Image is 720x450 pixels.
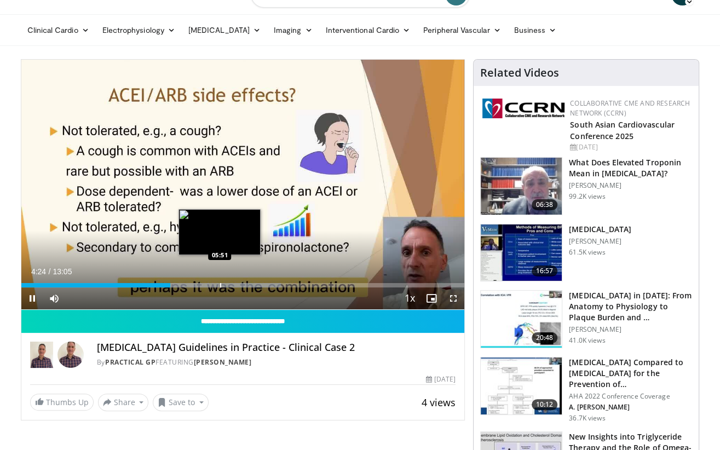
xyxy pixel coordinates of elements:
[30,342,53,368] img: Practical GP
[481,357,562,414] img: 7c0f9b53-1609-4588-8498-7cac8464d722.150x105_q85_crop-smart_upscale.jpg
[480,357,692,423] a: 10:12 [MEDICAL_DATA] Compared to [MEDICAL_DATA] for the Prevention of… AHA 2022 Conference Covera...
[30,394,94,411] a: Thumbs Up
[442,287,464,309] button: Fullscreen
[569,325,692,334] p: [PERSON_NAME]
[532,199,558,210] span: 06:38
[178,209,261,255] img: image.jpeg
[96,19,182,41] a: Electrophysiology
[182,19,267,41] a: [MEDICAL_DATA]
[53,267,72,276] span: 13:05
[21,19,96,41] a: Clinical Cardio
[569,157,692,179] h3: What Does Elevated Troponin Mean in [MEDICAL_DATA]?
[98,394,149,411] button: Share
[153,394,209,411] button: Save to
[319,19,417,41] a: Interventional Cardio
[21,60,465,310] video-js: Video Player
[569,290,692,323] h3: [MEDICAL_DATA] in [DATE]: From Anatomy to Physiology to Plaque Burden and …
[569,357,692,390] h3: [MEDICAL_DATA] Compared to [MEDICAL_DATA] for the Prevention of…
[569,392,692,401] p: AHA 2022 Conference Coverage
[105,357,155,367] a: Practical GP
[569,403,692,412] p: A. [PERSON_NAME]
[569,224,631,235] h3: [MEDICAL_DATA]
[421,287,442,309] button: Enable picture-in-picture mode
[532,399,558,410] span: 10:12
[569,237,631,246] p: [PERSON_NAME]
[532,266,558,276] span: 16:57
[417,19,507,41] a: Peripheral Vascular
[481,158,562,215] img: 98daf78a-1d22-4ebe-927e-10afe95ffd94.150x105_q85_crop-smart_upscale.jpg
[43,287,65,309] button: Mute
[570,99,690,118] a: Collaborative CME and Research Network (CCRN)
[267,19,319,41] a: Imaging
[480,157,692,215] a: 06:38 What Does Elevated Troponin Mean in [MEDICAL_DATA]? [PERSON_NAME] 99.2K views
[481,224,562,281] img: a92b9a22-396b-4790-a2bb-5028b5f4e720.150x105_q85_crop-smart_upscale.jpg
[49,267,51,276] span: /
[481,291,562,348] img: 823da73b-7a00-425d-bb7f-45c8b03b10c3.150x105_q85_crop-smart_upscale.jpg
[569,336,605,345] p: 41.0K views
[426,374,456,384] div: [DATE]
[97,342,456,354] h4: [MEDICAL_DATA] Guidelines in Practice - Clinical Case 2
[508,19,563,41] a: Business
[193,357,251,367] a: [PERSON_NAME]
[480,66,559,79] h4: Related Videos
[569,192,605,201] p: 99.2K views
[482,99,565,118] img: a04ee3ba-8487-4636-b0fb-5e8d268f3737.png.150x105_q85_autocrop_double_scale_upscale_version-0.2.png
[570,119,675,141] a: South Asian Cardiovascular Conference 2025
[57,342,84,368] img: Avatar
[569,414,605,423] p: 36.7K views
[97,357,456,367] div: By FEATURING
[570,142,690,152] div: [DATE]
[532,332,558,343] span: 20:48
[480,290,692,348] a: 20:48 [MEDICAL_DATA] in [DATE]: From Anatomy to Physiology to Plaque Burden and … [PERSON_NAME] 4...
[569,248,605,257] p: 61.5K views
[422,396,456,409] span: 4 views
[21,287,43,309] button: Pause
[480,224,692,282] a: 16:57 [MEDICAL_DATA] [PERSON_NAME] 61.5K views
[399,287,421,309] button: Playback Rate
[569,181,692,190] p: [PERSON_NAME]
[31,267,46,276] span: 4:24
[21,283,465,287] div: Progress Bar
